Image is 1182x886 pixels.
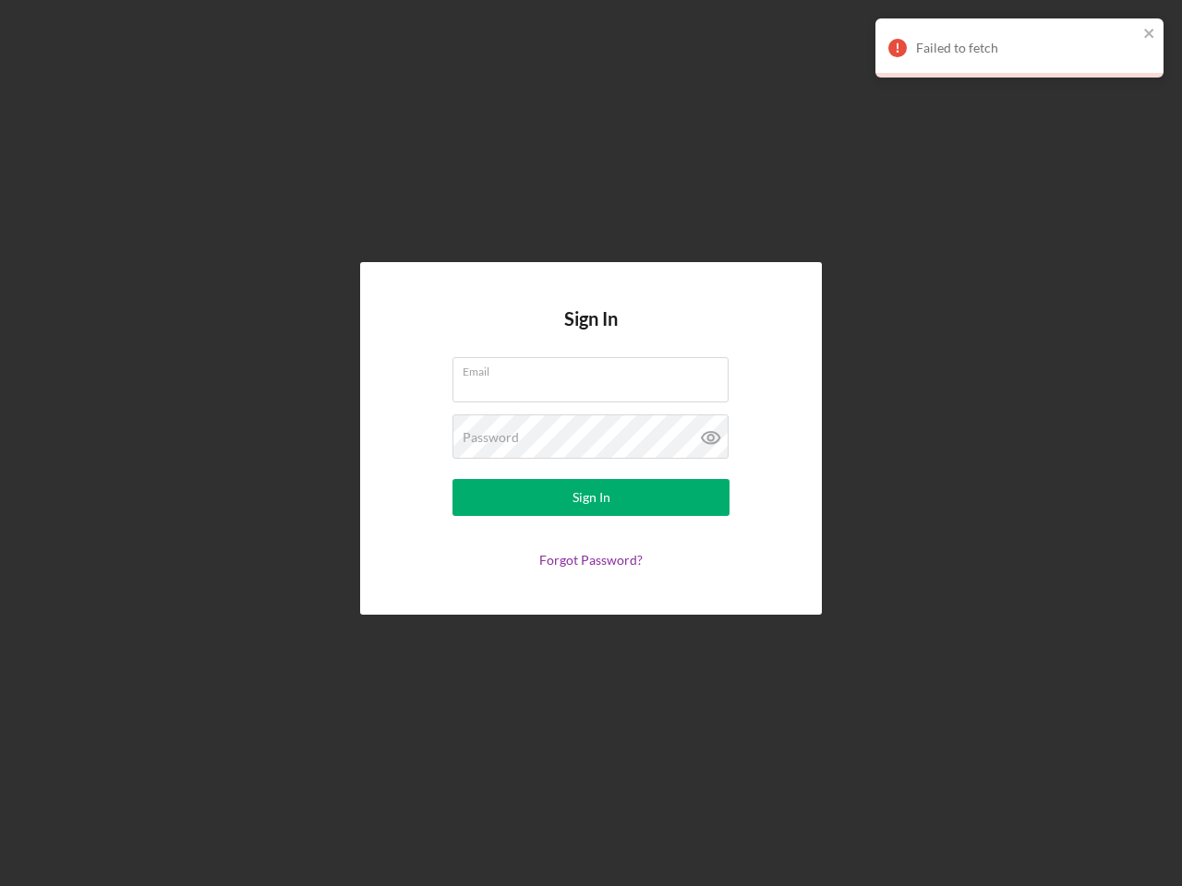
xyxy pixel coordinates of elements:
[463,430,519,445] label: Password
[1143,26,1156,43] button: close
[539,552,643,568] a: Forgot Password?
[452,479,730,516] button: Sign In
[564,308,618,357] h4: Sign In
[573,479,610,516] div: Sign In
[916,41,1138,55] div: Failed to fetch
[463,358,729,378] label: Email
